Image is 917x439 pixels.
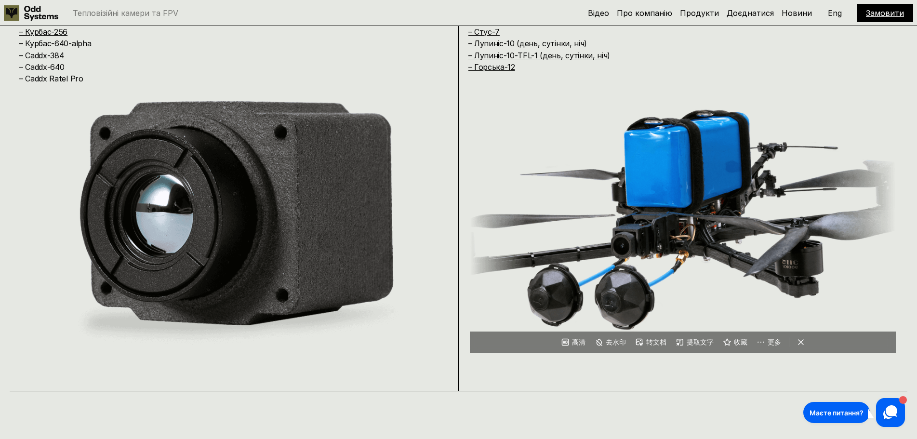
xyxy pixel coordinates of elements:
[617,8,672,18] a: Про компанію
[866,8,904,18] a: Замовити
[727,8,774,18] a: Доєднатися
[19,27,67,37] a: – Курбас-256
[73,9,178,17] p: Тепловізійні камери та FPV
[468,27,500,37] a: – Стус-7
[19,62,64,72] a: – Caddx-640
[588,8,609,18] a: Відео
[19,51,64,60] a: – Caddx-384
[680,8,719,18] a: Продукти
[468,39,587,48] a: – Лупиніс-10 (день, сутінки, ніч)
[782,8,812,18] a: Новини
[468,51,611,60] a: – Лупиніс-10-TFL-1 (день, сутінки, ніч)
[801,396,907,429] iframe: HelpCrunch
[19,74,83,83] a: – Caddx Ratel Pro
[468,62,515,72] a: – Горська-12
[828,9,842,17] p: Eng
[19,39,91,48] a: – Курбас-640-alpha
